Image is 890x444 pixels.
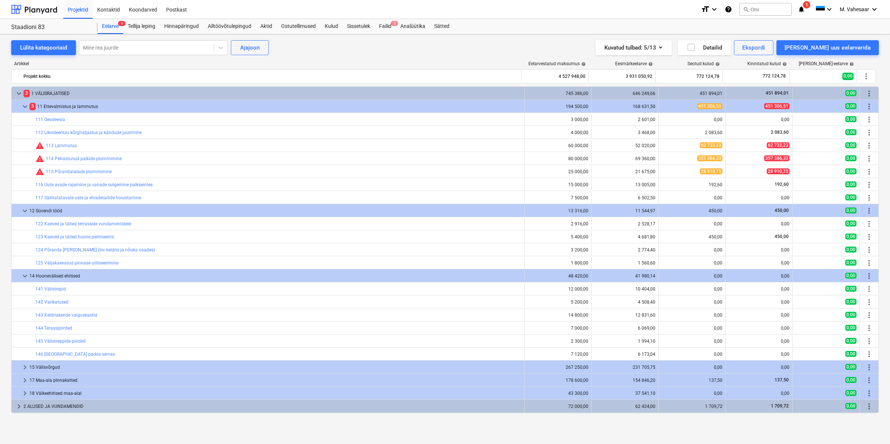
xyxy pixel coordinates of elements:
[15,89,23,98] span: keyboard_arrow_down
[595,208,655,213] div: 11 544,97
[662,91,722,96] div: 451 894,01
[35,313,97,318] a: 143 Keldriakende valguskastid
[528,130,588,135] div: 4 000,00
[118,21,125,26] span: 5
[528,365,588,370] div: 267 250,00
[729,352,789,357] div: 0,00
[764,155,789,161] span: 357 386,33
[514,117,520,123] span: bar_chart
[865,350,874,359] span: Rohkem tegevusi
[514,351,520,357] span: bar_chart
[35,299,69,305] a: 142 Varikatused
[662,286,722,292] div: 0,00
[729,326,789,331] div: 0,00
[35,286,66,292] a: 141 Välistrepid
[528,91,588,96] div: 745 386,00
[46,143,77,148] a: 113 Lammutus
[697,103,722,109] span: 451 306,51
[714,62,720,66] span: help
[23,400,521,412] div: 2 ALUSED JA VUNDAMENDID
[700,168,722,174] span: 28 910,75
[375,19,396,34] div: Failid
[662,208,722,213] div: 450,00
[662,313,722,318] div: 0,00
[23,88,521,99] div: 1 VÄLISRAJATISED
[865,298,874,307] span: Rohkem tegevusi
[528,273,588,279] div: 48 420,00
[595,260,655,266] div: 1 560,60
[615,61,653,66] div: Eesmärkeelarve
[865,363,874,372] span: Rohkem tegevusi
[528,326,588,331] div: 7 000,00
[528,117,588,122] div: 3 000,00
[29,103,36,110] span: 3
[729,117,789,122] div: 0,00
[845,194,856,200] span: 0,00
[595,352,655,357] div: 6 173,04
[595,195,655,200] div: 6 502,50
[687,61,720,66] div: Seotud kulud
[845,207,856,213] span: 0,00
[528,182,588,187] div: 15 000,00
[528,234,588,240] div: 5 400,00
[774,377,789,383] span: 137,50
[662,182,722,187] div: 192,60
[767,168,789,174] span: 28 910,75
[662,260,722,266] div: 0,00
[514,130,520,136] span: bar_chart
[845,142,856,148] span: 0,00
[845,155,856,161] span: 0,00
[525,70,585,82] div: 4 527 948,00
[514,143,520,149] span: bar_chart
[729,365,789,370] div: 0,00
[98,19,123,34] a: Eelarve5
[845,103,856,109] span: 0,00
[770,130,789,135] span: 2 083,60
[528,169,588,174] div: 25 000,00
[46,169,112,174] a: 115 Põrandatalade plommimine
[845,181,856,187] span: 0,00
[514,286,520,292] span: bar_chart
[595,378,655,383] div: 154 846,20
[23,70,518,82] div: Projekt kokku
[842,73,854,80] span: 0,00
[528,378,588,383] div: 178 600,00
[729,260,789,266] div: 0,00
[662,234,722,240] div: 450,00
[865,89,874,98] span: Rohkem tegevusi
[46,156,122,161] a: 114 Pehastunud palkide plommimine
[29,270,521,282] div: 14 Hoonevälised ehitised
[595,365,655,370] div: 231 705,75
[662,391,722,396] div: 0,00
[742,43,765,53] div: Ekspordi
[729,273,789,279] div: 0,00
[734,40,773,55] button: Ekspordi
[514,169,520,175] span: bar_chart
[35,221,131,226] a: 122 Kaeved ja täited terrasside vundamentidele
[277,19,320,34] a: Ostutellimused
[662,378,722,383] div: 137,50
[662,299,722,305] div: 0,00
[20,389,29,398] span: keyboard_arrow_right
[20,376,29,385] span: keyboard_arrow_right
[687,43,722,53] div: Detailid
[203,19,256,34] div: Alltöövõtulepingud
[528,221,588,226] div: 2 916,00
[391,21,398,26] span: 3
[514,299,520,305] span: bar_chart
[430,19,454,34] a: Sätted
[20,102,29,111] span: keyboard_arrow_down
[595,169,655,174] div: 21 675,00
[845,299,856,305] span: 0,00
[845,129,856,135] span: 0,00
[20,272,29,280] span: keyboard_arrow_down
[865,324,874,333] span: Rohkem tegevusi
[528,61,586,66] div: Eelarvestatud maksumus
[729,391,789,396] div: 0,00
[20,206,29,215] span: keyboard_arrow_down
[528,247,588,253] div: 3 200,00
[845,234,856,240] span: 0,00
[865,115,874,124] span: Rohkem tegevusi
[595,247,655,253] div: 2 774,40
